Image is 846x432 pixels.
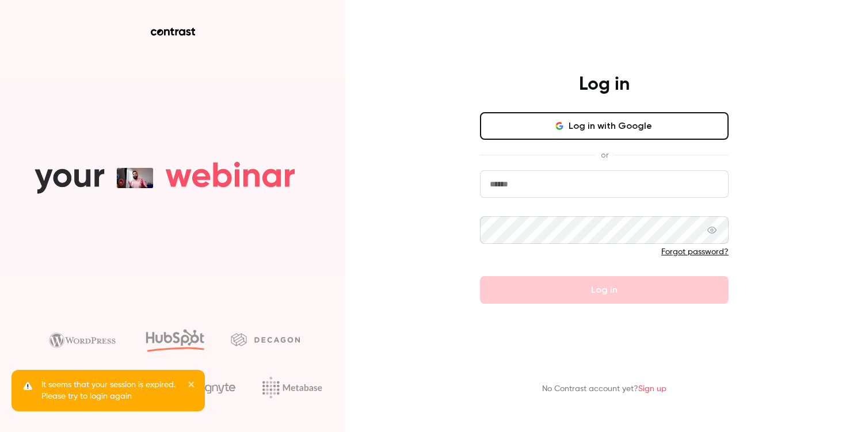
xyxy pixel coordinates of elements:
[480,112,729,140] button: Log in with Google
[188,379,196,393] button: close
[579,73,630,96] h4: Log in
[542,383,666,395] p: No Contrast account yet?
[638,385,666,393] a: Sign up
[661,248,729,256] a: Forgot password?
[41,379,180,402] p: It seems that your session is expired. Please try to login again
[595,149,614,161] span: or
[231,333,300,346] img: decagon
